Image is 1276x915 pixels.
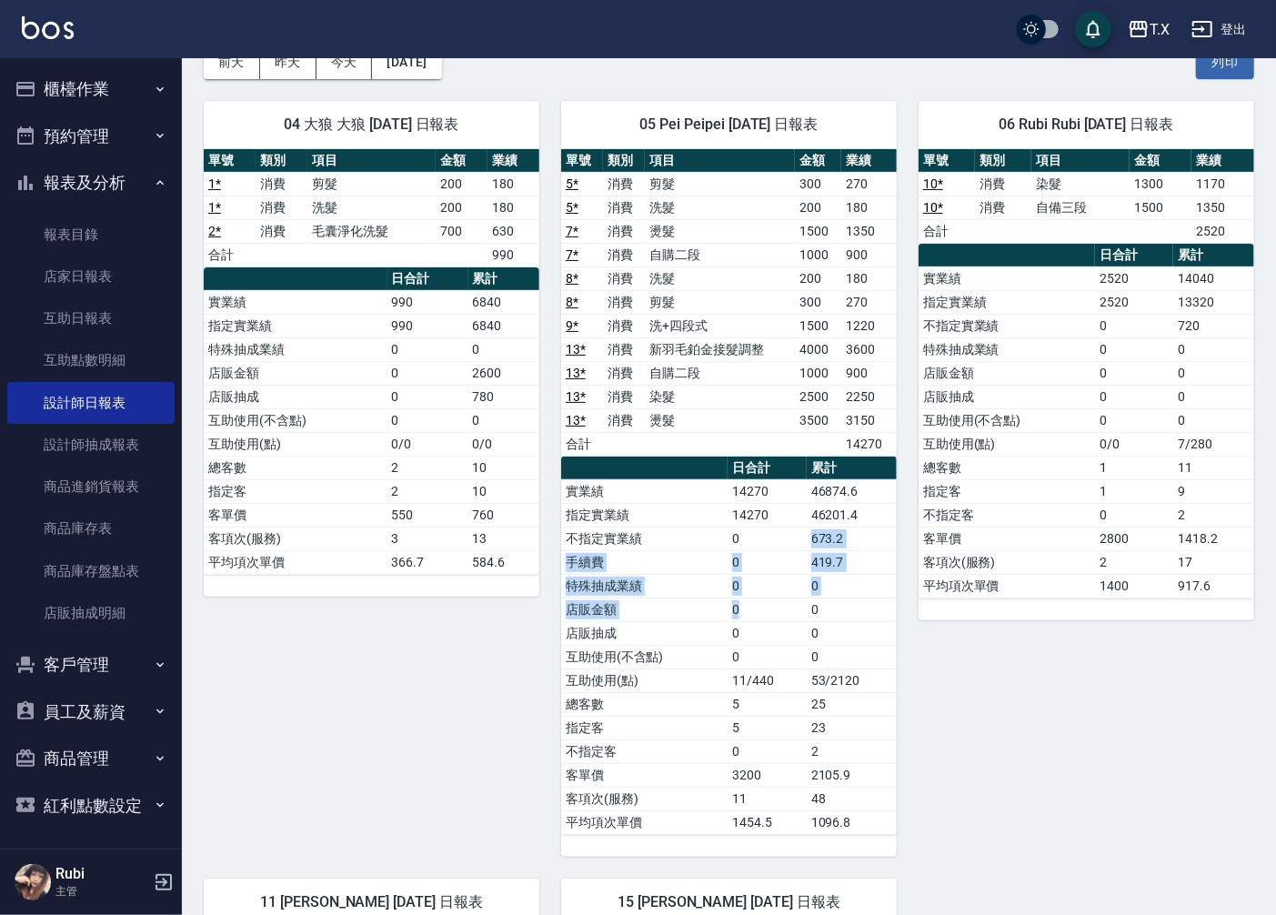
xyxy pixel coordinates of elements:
th: 金額 [795,149,841,173]
td: 實業績 [204,290,387,314]
th: 類別 [603,149,645,173]
td: 指定客 [919,479,1095,503]
td: 2600 [468,361,539,385]
td: 0 [1173,337,1254,361]
td: 2 [387,456,468,479]
td: 4000 [795,337,841,361]
img: Person [15,864,51,900]
td: 1220 [841,314,897,337]
td: 0 [728,739,807,763]
td: 0 [1095,314,1173,337]
th: 業績 [1191,149,1254,173]
td: 0 [728,598,807,621]
td: 2500 [795,385,841,408]
td: 消費 [975,196,1031,219]
td: 1 [1095,456,1173,479]
td: 客單價 [561,763,728,787]
button: 今天 [316,45,373,79]
td: 消費 [603,408,645,432]
td: 0 [387,385,468,408]
th: 業績 [487,149,539,173]
a: 商品進銷貨報表 [7,466,175,508]
td: 店販抽成 [919,385,1095,408]
td: 2 [387,479,468,503]
td: 消費 [603,361,645,385]
td: 1300 [1130,172,1191,196]
td: 0 [387,408,468,432]
table: a dense table [561,149,897,457]
td: 消費 [975,172,1031,196]
a: 商品庫存盤點表 [7,550,175,592]
td: 自購二段 [645,361,795,385]
th: 單號 [561,149,603,173]
td: 1350 [841,219,897,243]
td: 23 [807,716,897,739]
td: 自購二段 [645,243,795,266]
td: 2 [1095,550,1173,574]
td: 0 [468,337,539,361]
td: 合計 [204,243,256,266]
td: 1400 [1095,574,1173,598]
td: 200 [436,172,487,196]
td: 總客數 [204,456,387,479]
td: 11 [728,787,807,810]
td: 3 [387,527,468,550]
td: 客項次(服務) [204,527,387,550]
td: 互助使用(點) [561,669,728,692]
td: 互助使用(點) [919,432,1095,456]
td: 2520 [1095,266,1173,290]
td: 消費 [256,219,307,243]
p: 主管 [55,883,148,900]
td: 180 [841,266,897,290]
td: 消費 [603,196,645,219]
td: 店販抽成 [204,385,387,408]
td: 1096.8 [807,810,897,834]
button: 報表及分析 [7,159,175,206]
td: 客單價 [919,527,1095,550]
td: 200 [436,196,487,219]
div: T.X [1150,18,1170,41]
td: 11/440 [728,669,807,692]
img: Logo [22,16,74,39]
td: 270 [841,290,897,314]
td: 780 [468,385,539,408]
td: 店販抽成 [561,621,728,645]
a: 互助點數明細 [7,339,175,381]
td: 180 [487,172,539,196]
td: 0 [807,598,897,621]
button: 櫃檯作業 [7,65,175,113]
td: 毛囊淨化洗髮 [307,219,436,243]
td: 3500 [795,408,841,432]
th: 累計 [1173,244,1254,267]
td: 指定客 [204,479,387,503]
td: 不指定實業績 [919,314,1095,337]
td: 14270 [728,479,807,503]
table: a dense table [919,244,1254,598]
td: 1 [1095,479,1173,503]
td: 46874.6 [807,479,897,503]
td: 3200 [728,763,807,787]
table: a dense table [919,149,1254,244]
td: 消費 [603,219,645,243]
a: 報表目錄 [7,214,175,256]
th: 業績 [841,149,897,173]
td: 總客數 [561,692,728,716]
td: 990 [387,290,468,314]
td: 720 [1173,314,1254,337]
td: 互助使用(點) [204,432,387,456]
td: 0 [1095,361,1173,385]
td: 0 [807,574,897,598]
td: 700 [436,219,487,243]
th: 金額 [1130,149,1191,173]
td: 3150 [841,408,897,432]
td: 平均項次單價 [561,810,728,834]
td: 實業績 [561,479,728,503]
td: 洗+四段式 [645,314,795,337]
button: 昨天 [260,45,316,79]
button: T.X [1120,11,1177,48]
td: 洗髮 [645,266,795,290]
td: 洗髮 [307,196,436,219]
td: 2 [807,739,897,763]
button: save [1075,11,1111,47]
td: 特殊抽成業績 [561,574,728,598]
